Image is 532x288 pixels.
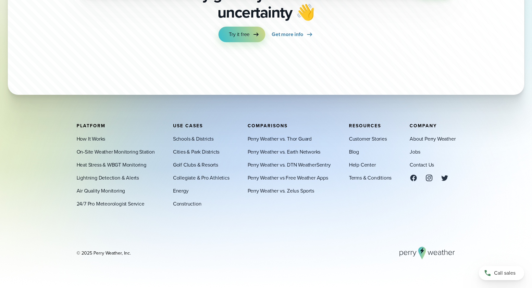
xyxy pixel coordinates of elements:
[77,148,155,156] a: On-Site Weather Monitoring Station
[349,161,376,169] a: Help Center
[229,31,250,38] span: Try it free
[77,250,131,256] div: © 2025 Perry Weather, Inc.
[77,122,105,129] span: Platform
[77,174,139,182] a: Lightning Detection & Alerts
[248,148,321,156] a: Perry Weather vs. Earth Networks
[410,122,437,129] span: Company
[349,148,359,156] a: Blog
[410,135,455,143] a: About Perry Weather
[173,122,203,129] span: Use Cases
[248,187,314,194] a: Perry Weather vs. Zelus Sports
[349,122,381,129] span: Resources
[272,31,303,38] span: Get more info
[410,161,434,169] a: Contact Us
[494,269,515,277] span: Call sales
[479,266,524,280] a: Call sales
[77,135,105,143] a: How It Works
[248,135,312,143] a: Perry Weather vs. Thor Guard
[349,135,387,143] a: Customer Stories
[173,148,219,156] a: Cities & Park Districts
[410,148,420,156] a: Jobs
[218,27,265,42] a: Try it free
[272,27,313,42] a: Get more info
[248,174,328,182] a: Perry Weather vs Free Weather Apps
[77,187,125,194] a: Air Quality Monitoring
[77,200,144,207] a: 24/7 Pro Meteorologist Service
[248,122,288,129] span: Comparisons
[248,161,331,169] a: Perry Weather vs. DTN WeatherSentry
[173,200,202,207] a: Construction
[173,174,229,182] a: Collegiate & Pro Athletics
[77,161,146,169] a: Heat Stress & WBGT Monitoring
[173,135,214,143] a: Schools & Districts
[173,161,218,169] a: Golf Clubs & Resorts
[173,187,189,194] a: Energy
[349,174,391,182] a: Terms & Conditions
